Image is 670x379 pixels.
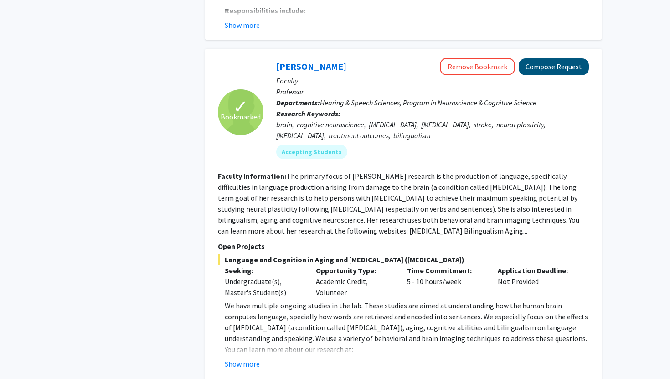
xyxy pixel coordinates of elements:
p: Open Projects [218,241,589,252]
button: Show more [225,20,260,31]
iframe: Chat [7,338,39,372]
div: Not Provided [491,265,582,298]
p: Opportunity Type: [316,265,393,276]
p: Faculty [276,75,589,86]
p: We have multiple ongoing studies in the lab. These studies are aimed at understanding how the hum... [225,300,589,344]
p: Seeking: [225,265,302,276]
button: Show more [225,358,260,369]
div: brain, cognitive neuroscience, [MEDICAL_DATA], [MEDICAL_DATA], stroke, neural plasticity, [MEDICA... [276,119,589,141]
b: Research Keywords: [276,109,340,118]
strong: Responsibilities include: [225,6,305,15]
fg-read-more: The primary focus of [PERSON_NAME] research is the production of language, specifically difficult... [218,171,579,235]
b: Departments: [276,98,320,107]
p: Professor [276,86,589,97]
a: [PERSON_NAME] [276,61,346,72]
div: 5 - 10 hours/week [400,265,491,298]
span: ✓ [233,102,248,111]
b: Faculty Information: [218,171,286,181]
span: Hearing & Speech Sciences, Program in Neuroscience & Cognitive Science [320,98,536,107]
span: Language and Cognition in Aging and [MEDICAL_DATA] ([MEDICAL_DATA]) [218,254,589,265]
span: Bookmarked [221,111,261,122]
mat-chip: Accepting Students [276,145,347,159]
button: Remove Bookmark [440,58,515,75]
p: Time Commitment: [407,265,484,276]
div: Undergraduate(s), Master's Student(s) [225,276,302,298]
p: You can learn more about our research at: [225,344,589,355]
button: Compose Request to Yasmeen Faroqi-Shah [519,58,589,75]
div: Academic Credit, Volunteer [309,265,400,298]
p: Application Deadline: [498,265,575,276]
